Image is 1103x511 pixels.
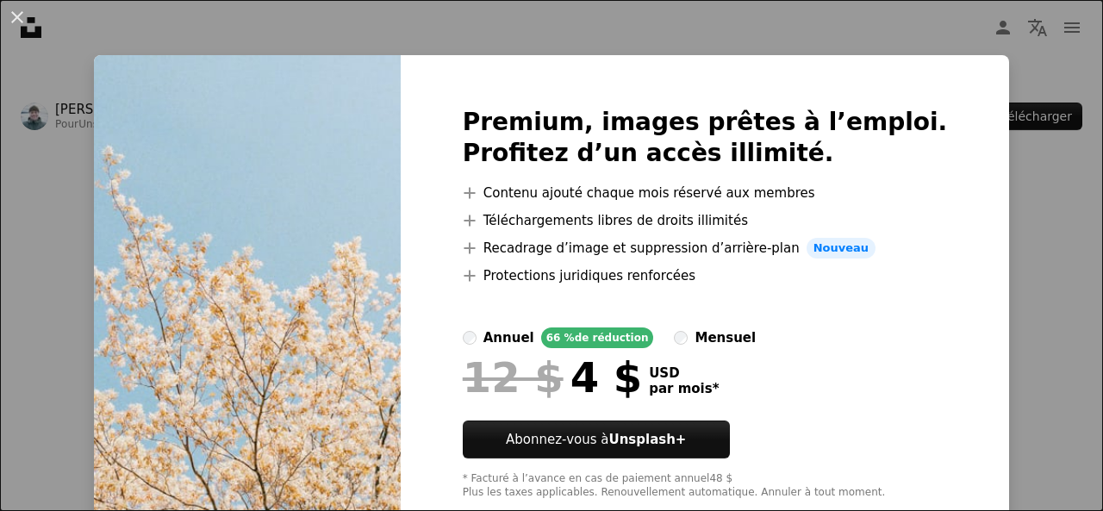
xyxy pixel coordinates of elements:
div: 4 $ [463,355,642,400]
strong: Unsplash+ [608,432,686,447]
li: Téléchargements libres de droits illimités [463,210,948,231]
li: Protections juridiques renforcées [463,265,948,286]
input: annuel66 %de réduction [463,331,477,345]
input: mensuel [674,331,688,345]
span: USD [649,365,719,381]
span: par mois * [649,381,719,396]
button: Abonnez-vous àUnsplash+ [463,421,730,458]
div: 66 % de réduction [541,327,654,348]
h2: Premium, images prêtes à l’emploi. Profitez d’un accès illimité. [463,107,948,169]
span: 12 $ [463,355,564,400]
li: Recadrage d’image et suppression d’arrière-plan [463,238,948,259]
span: Nouveau [807,238,876,259]
div: * Facturé à l’avance en cas de paiement annuel 48 $ Plus les taxes applicables. Renouvellement au... [463,472,948,500]
li: Contenu ajouté chaque mois réservé aux membres [463,183,948,203]
div: mensuel [695,327,756,348]
div: annuel [483,327,534,348]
